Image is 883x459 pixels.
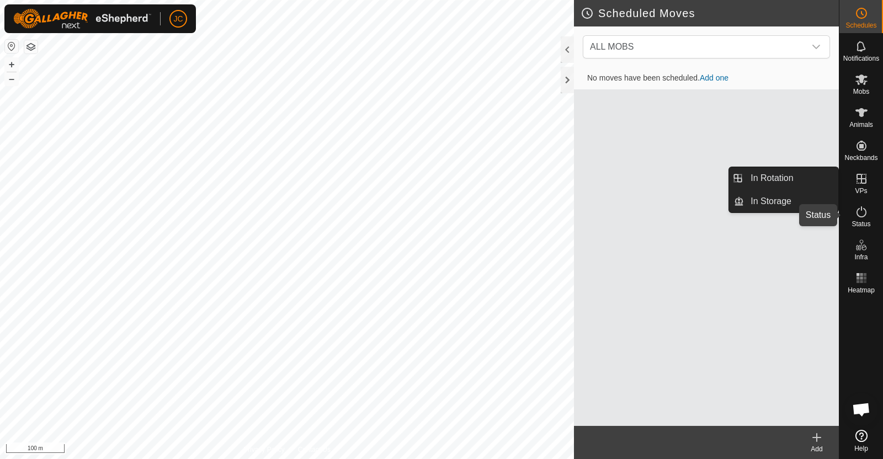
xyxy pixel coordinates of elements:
span: Status [852,221,870,227]
span: In Storage [751,195,791,208]
span: ALL MOBS [590,42,634,51]
span: Notifications [843,55,879,62]
span: Neckbands [844,154,877,161]
button: Map Layers [24,40,38,54]
span: Help [854,445,868,452]
span: Mobs [853,88,869,95]
a: Contact Us [298,445,331,455]
img: Gallagher Logo [13,9,151,29]
span: Schedules [845,22,876,29]
span: In Rotation [751,172,793,185]
div: Open chat [845,393,878,426]
div: Add [795,444,839,454]
span: VPs [855,188,867,194]
span: No moves have been scheduled. [578,73,737,82]
h2: Scheduled Moves [581,7,839,20]
li: In Rotation [729,167,838,189]
button: + [5,58,18,71]
a: In Storage [744,190,838,212]
span: Infra [854,254,868,260]
button: – [5,72,18,86]
div: dropdown trigger [805,36,827,58]
a: In Rotation [744,167,838,189]
button: Reset Map [5,40,18,53]
a: Add one [700,73,728,82]
span: Animals [849,121,873,128]
span: ALL MOBS [586,36,805,58]
a: Privacy Policy [243,445,285,455]
span: Heatmap [848,287,875,293]
a: Help [839,425,883,456]
span: JC [173,13,183,25]
li: In Storage [729,190,838,212]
